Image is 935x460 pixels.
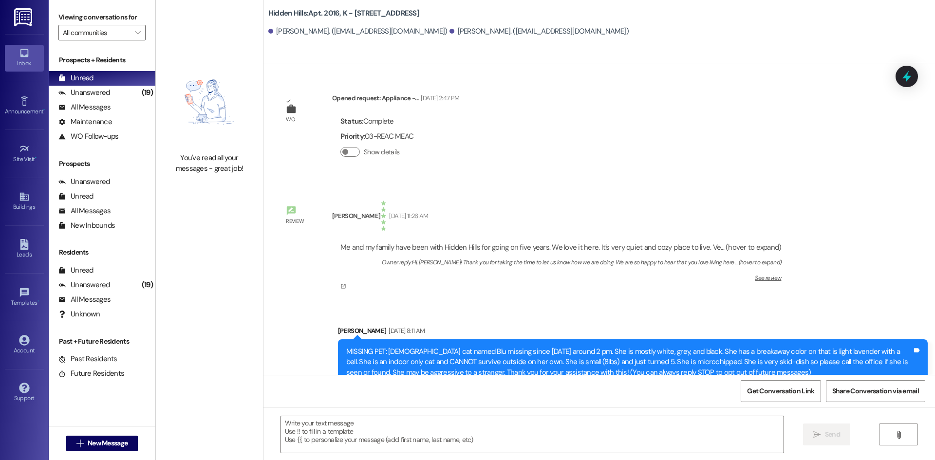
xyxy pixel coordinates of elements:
button: Send [803,423,850,445]
div: : 03-REAC MEAC [340,129,413,144]
span: • [43,107,45,113]
a: Inbox [5,45,44,71]
img: ResiDesk Logo [14,8,34,26]
div: WO Follow-ups [58,131,118,142]
label: Viewing conversations for [58,10,146,25]
a: Site Visit • [5,141,44,167]
div: All Messages [58,294,111,305]
button: New Message [66,436,138,451]
div: Review [286,216,304,226]
div: Past + Future Residents [49,336,155,347]
div: Unanswered [58,280,110,290]
a: Leads [5,236,44,262]
div: All Messages [58,102,111,112]
b: Hidden Hills: Apt. 2016, K - [STREET_ADDRESS] [268,8,419,18]
i:  [76,440,84,447]
div: Owner reply: Hi, [PERSON_NAME]! Thank you for taking the time to let us know how we are doing. We... [382,258,781,266]
div: Unknown [58,309,100,319]
div: (19) [139,85,155,100]
div: WO [286,114,295,125]
div: Unread [58,191,93,202]
div: Prospects [49,159,155,169]
div: Opened request: Appliance -... [332,93,459,107]
div: [PERSON_NAME] [332,211,381,221]
div: New Inbounds [58,221,115,231]
div: You've read all your messages - great job! [167,153,252,174]
div: Unread [58,73,93,83]
span: Share Conversation via email [832,386,919,396]
i:  [135,29,140,37]
div: Future Residents [58,368,124,379]
div: All Messages [58,206,111,216]
a: Support [5,380,44,406]
div: [DATE] 8:11 AM [386,326,425,336]
b: Priority [340,131,364,141]
div: Unread [58,265,93,276]
div: [PERSON_NAME]. ([EMAIL_ADDRESS][DOMAIN_NAME]) [449,26,629,37]
a: Templates • [5,284,44,311]
div: [DATE] 2:47 PM [418,93,459,103]
div: Prospects + Residents [49,55,155,65]
div: Maintenance [58,117,112,127]
div: MISSING PET: [DEMOGRAPHIC_DATA] cat named Blu missing since [DATE] around 2 pm. She is mostly whi... [346,347,912,378]
div: Residents [49,247,155,258]
span: New Message [88,438,128,448]
label: Show details [364,147,400,157]
a: Account [5,332,44,358]
i:  [813,431,821,439]
img: empty-state [167,56,252,148]
div: [PERSON_NAME] [338,326,928,339]
span: • [35,154,37,161]
span: Get Conversation Link [747,386,814,396]
i:  [895,431,902,439]
div: [PERSON_NAME]. ([EMAIL_ADDRESS][DOMAIN_NAME]) [268,26,448,37]
div: Unanswered [58,177,110,187]
a: Buildings [5,188,44,215]
span: Send [825,429,840,440]
button: Get Conversation Link [741,380,821,402]
input: All communities [63,25,130,40]
span: • [37,298,39,305]
div: Unanswered [58,88,110,98]
div: : Complete [340,114,413,129]
b: Status [340,116,362,126]
div: Me and my family have been with Hidden Hills for going on five years. We love it here. It’s very ... [340,242,782,252]
button: Share Conversation via email [826,380,925,402]
div: [DATE] 11:26 AM [387,211,428,221]
div: Past Residents [58,354,117,364]
div: (19) [139,277,155,293]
